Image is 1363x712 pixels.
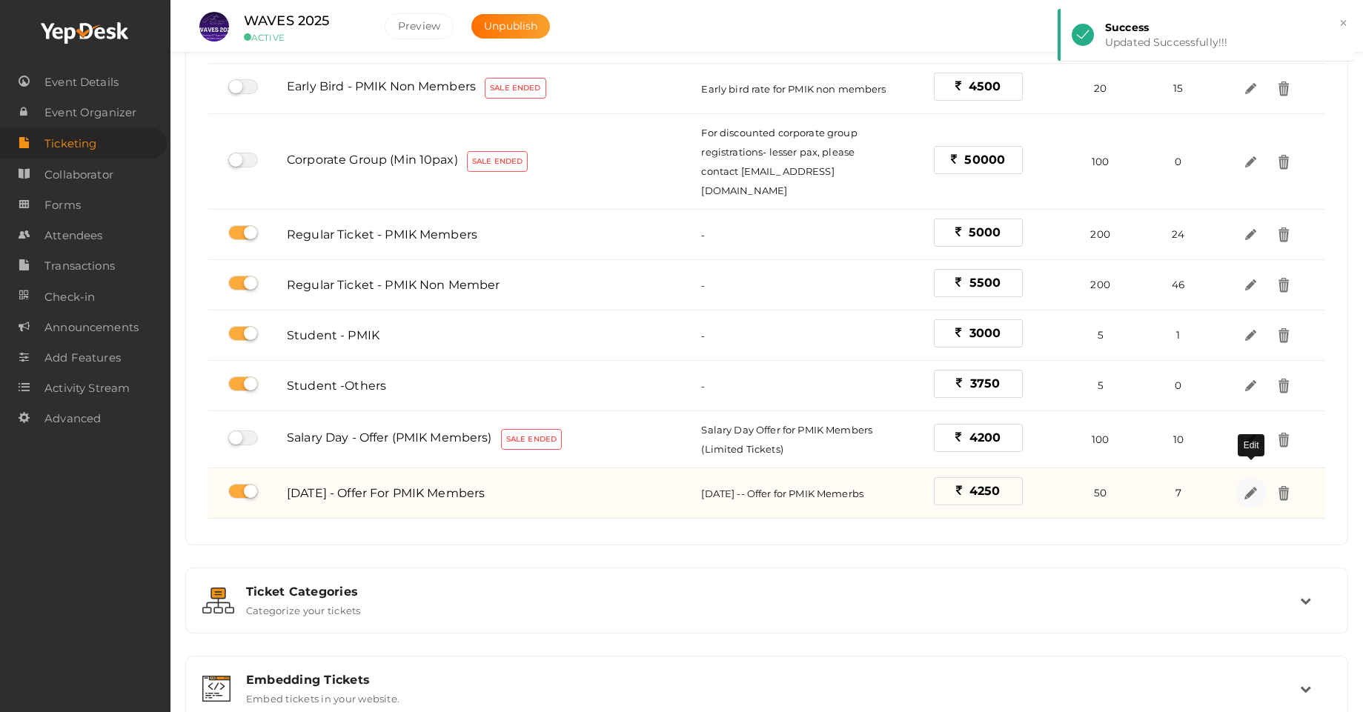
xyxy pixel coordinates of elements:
[1242,485,1259,502] img: edit.svg
[467,151,528,172] label: Sale Ended
[385,13,454,39] button: Preview
[484,19,537,33] span: Unpublish
[193,605,1340,619] a: Ticket Categories Categorize your tickets
[287,227,477,242] span: Regular Ticket - PMIK Members
[44,129,96,159] span: Ticketing
[1238,434,1265,456] div: Edit
[1339,15,1348,32] button: ×
[1172,228,1184,240] span: 24
[287,379,386,393] span: Student -Others
[44,190,81,220] span: Forms
[287,430,492,445] span: Salary Day - Offer (PMIK Members)
[287,79,476,93] span: Early Bird - PMIK Non Members
[44,251,115,281] span: Transactions
[44,313,139,342] span: Announcements
[1098,379,1104,391] span: 5
[970,376,1001,390] span: 3750
[1276,277,1292,293] img: delete.svg
[1276,485,1292,501] img: delete.svg
[485,78,545,99] label: Sale Ended
[701,83,886,95] span: Early bird rate for PMIK non members
[1276,227,1292,242] img: delete.svg
[1276,81,1292,96] img: delete.svg
[44,373,130,403] span: Activity Stream
[1276,327,1292,343] img: delete.svg
[44,282,95,312] span: Check-in
[246,673,1300,687] div: Embedding Tickets
[44,98,136,127] span: Event Organizer
[701,380,705,392] span: -
[1176,329,1180,341] span: 1
[964,153,1005,167] span: 50000
[969,430,1001,445] span: 4200
[1173,82,1183,94] span: 15
[969,225,1001,239] span: 5000
[1243,227,1258,242] img: edit.svg
[1175,487,1181,499] span: 7
[246,585,1300,599] div: Ticket Categories
[969,79,1001,93] span: 4500
[246,687,399,705] label: Embed tickets in your website.
[1243,81,1258,96] img: edit.svg
[1243,378,1258,393] img: edit.svg
[199,12,229,41] img: S4WQAGVX_small.jpeg
[969,276,1001,290] span: 5500
[701,229,705,241] span: -
[287,486,485,500] span: [DATE] - Offer for PMIK Members
[287,278,500,292] span: Regular Ticket - PMIK Non Member
[1094,82,1107,94] span: 20
[501,429,562,450] label: Sale Ended
[1105,20,1343,35] div: Success
[244,32,362,43] small: ACTIVE
[44,67,119,97] span: Event Details
[1175,379,1181,391] span: 0
[1173,433,1184,445] span: 10
[701,488,863,499] span: [DATE] -- Offer for PMIK Memerbs
[202,588,234,613] img: grouping.svg
[969,484,1001,498] span: 4250
[44,404,101,433] span: Advanced
[44,221,102,250] span: Attendees
[193,693,1340,708] a: Embedding Tickets Embed tickets in your website.
[246,599,361,616] label: Categorize your tickets
[287,328,379,342] span: Student - PMIK
[1092,433,1109,445] span: 100
[1092,156,1109,167] span: 100
[1105,35,1343,50] div: Updated Successfully!!!
[1098,329,1104,341] span: 5
[44,160,113,190] span: Collaborator
[1090,279,1110,290] span: 200
[1276,378,1292,393] img: delete.svg
[1175,156,1181,167] span: 0
[1172,279,1184,290] span: 46
[471,14,550,39] button: Unpublish
[1090,228,1110,240] span: 200
[202,676,231,702] img: embed.svg
[1243,277,1258,293] img: edit.svg
[701,330,705,342] span: -
[701,279,705,291] span: -
[969,326,1001,340] span: 3000
[287,153,458,167] span: Corporate Group (min 10pax)
[701,127,857,196] span: For discounted corporate group registrations- lesser pax, please contact [EMAIL_ADDRESS][DOMAIN_N...
[1243,154,1258,170] img: edit.svg
[44,343,121,373] span: Add Features
[701,424,872,455] span: Salary Day Offer for PMIK Members (Limited Tickets)
[1276,432,1292,448] img: delete.svg
[1094,487,1107,499] span: 50
[244,10,329,32] label: WAVES 2025
[1276,154,1292,170] img: delete.svg
[1243,327,1258,343] img: edit.svg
